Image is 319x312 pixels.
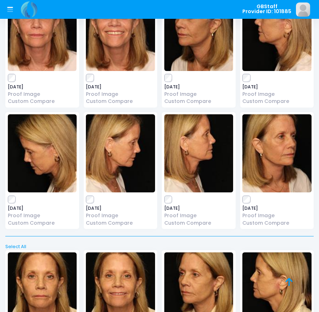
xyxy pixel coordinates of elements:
a: Proof Image [242,91,312,98]
a: Proof Image [8,91,77,98]
img: image [86,114,155,192]
a: Custom Compare [242,219,312,227]
a: Proof Image [86,212,155,219]
a: Select All [3,243,316,250]
a: Custom Compare [86,219,155,227]
img: image [296,2,310,17]
span: [DATE] [164,206,233,210]
a: Proof Image [242,212,312,219]
img: Logo [20,1,39,18]
a: Proof Image [8,212,77,219]
span: [DATE] [86,85,155,89]
img: image [164,114,233,192]
span: [DATE] [86,206,155,210]
a: Custom Compare [8,219,77,227]
span: [DATE] [242,85,312,89]
span: [DATE] [8,85,77,89]
span: [DATE] [8,206,77,210]
a: Proof Image [164,212,233,219]
img: image [8,114,77,192]
a: Custom Compare [8,98,77,105]
span: [DATE] [164,85,233,89]
img: image [242,114,312,192]
a: Custom Compare [164,219,233,227]
a: Custom Compare [164,98,233,105]
a: Proof Image [164,91,233,98]
span: GBStaff Provider ID: 101885 [242,4,291,14]
a: Custom Compare [86,98,155,105]
a: Proof Image [86,91,155,98]
span: [DATE] [242,206,312,210]
a: Custom Compare [242,98,312,105]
